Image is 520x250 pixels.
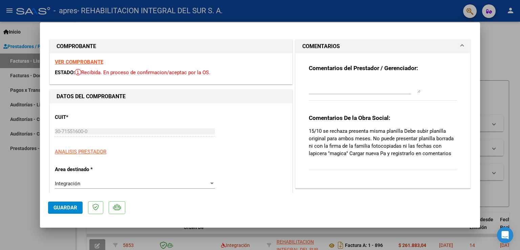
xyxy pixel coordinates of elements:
strong: DATOS DEL COMPROBANTE [57,93,126,100]
p: 15/10 se rechaza presenta misma planilla Debe subir planilla original para ambos meses. No puede ... [309,127,457,157]
strong: Comentarios De la Obra Social: [309,114,390,121]
strong: Comentarios del Prestador / Gerenciador: [309,65,418,71]
h1: COMENTARIOS [302,42,340,50]
a: VER COMPROBANTE [55,59,103,65]
mat-expansion-panel-header: COMENTARIOS [296,40,470,53]
span: ANALISIS PRESTADOR [55,149,106,155]
div: COMENTARIOS [296,53,470,188]
span: Integración [55,181,80,187]
div: Open Intercom Messenger [497,227,513,243]
button: Guardar [48,202,83,214]
span: ESTADO: [55,69,75,76]
p: CUIT [55,113,125,121]
p: Area destinado * [55,166,125,173]
strong: COMPROBANTE [57,43,96,49]
span: Guardar [53,205,77,211]
span: Recibida. En proceso de confirmacion/aceptac por la OS. [75,69,210,76]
